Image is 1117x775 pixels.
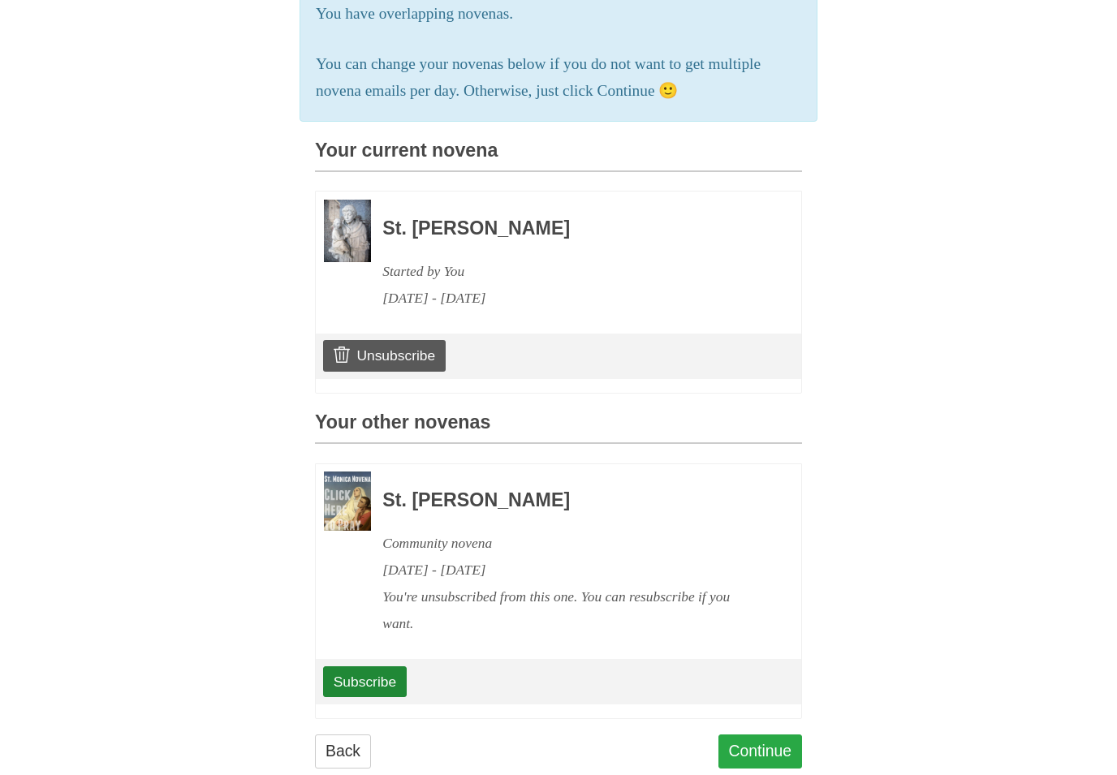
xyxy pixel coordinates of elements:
div: Started by You [382,259,757,286]
a: Subscribe [323,667,407,698]
div: [DATE] - [DATE] [382,558,757,584]
p: You can change your novenas below if you do not want to get multiple novena emails per day. Other... [316,52,801,105]
div: You're unsubscribed from this one. You can resubscribe if you want. [382,584,757,638]
img: Novena image [324,472,371,532]
h3: St. [PERSON_NAME] [382,219,757,240]
a: Back [315,735,371,769]
a: Continue [718,735,803,769]
div: [DATE] - [DATE] [382,286,757,312]
img: Novena image [324,200,371,263]
a: Unsubscribe [323,341,446,372]
h3: Your other novenas [315,413,802,445]
div: Community novena [382,531,757,558]
h3: St. [PERSON_NAME] [382,491,757,512]
h3: Your current novena [315,141,802,173]
p: You have overlapping novenas. [316,2,801,28]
